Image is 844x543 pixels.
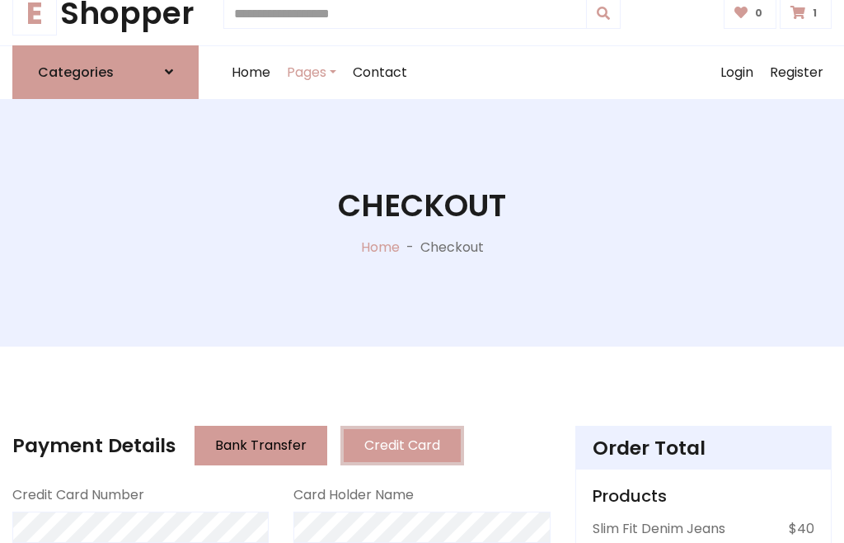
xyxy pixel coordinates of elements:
[361,238,400,257] a: Home
[400,238,420,257] p: -
[420,238,484,257] p: Checkout
[293,485,414,505] label: Card Holder Name
[762,46,832,99] a: Register
[789,519,814,539] p: $40
[12,485,144,505] label: Credit Card Number
[340,426,464,465] button: Credit Card
[712,46,762,99] a: Login
[223,46,279,99] a: Home
[195,426,327,465] button: Bank Transfer
[593,486,814,506] h5: Products
[593,519,725,539] p: Slim Fit Denim Jeans
[751,6,767,21] span: 0
[38,64,114,80] h6: Categories
[12,45,199,99] a: Categories
[345,46,415,99] a: Contact
[593,437,814,460] h4: Order Total
[12,434,176,457] h4: Payment Details
[809,6,821,21] span: 1
[279,46,345,99] a: Pages
[338,187,506,224] h1: Checkout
